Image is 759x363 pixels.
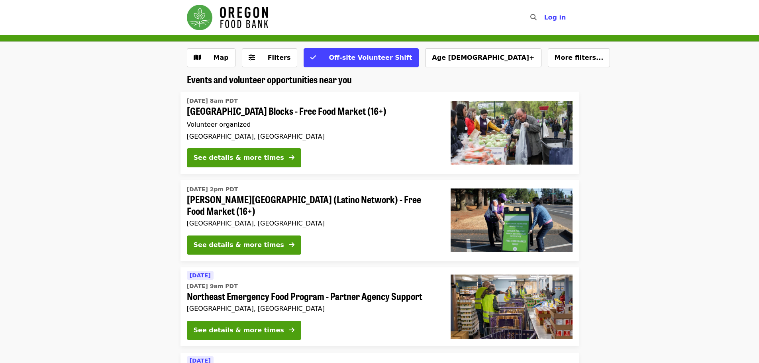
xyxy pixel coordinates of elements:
i: arrow-right icon [289,241,294,249]
span: More filters... [555,54,604,61]
button: Show map view [187,48,235,67]
span: [GEOGRAPHIC_DATA] Blocks - Free Food Market (16+) [187,105,438,117]
i: arrow-right icon [289,326,294,334]
button: See details & more times [187,321,301,340]
span: Off-site Volunteer Shift [329,54,412,61]
button: Log in [537,10,572,26]
img: Oregon Food Bank - Home [187,5,268,30]
a: See details for "Northeast Emergency Food Program - Partner Agency Support" [180,267,579,346]
i: map icon [194,54,201,61]
i: arrow-right icon [289,154,294,161]
img: PSU South Park Blocks - Free Food Market (16+) organized by Oregon Food Bank [451,101,573,165]
img: Northeast Emergency Food Program - Partner Agency Support organized by Oregon Food Bank [451,275,573,338]
button: See details & more times [187,235,301,255]
span: Log in [544,14,566,21]
button: Age [DEMOGRAPHIC_DATA]+ [425,48,541,67]
input: Search [541,8,548,27]
a: See details for "Rigler Elementary School (Latino Network) - Free Food Market (16+)" [180,180,579,261]
div: [GEOGRAPHIC_DATA], [GEOGRAPHIC_DATA] [187,133,438,140]
i: search icon [530,14,537,21]
span: Events and volunteer opportunities near you [187,72,352,86]
i: check icon [310,54,316,61]
i: sliders-h icon [249,54,255,61]
span: Volunteer organized [187,121,251,128]
button: Off-site Volunteer Shift [304,48,419,67]
span: Northeast Emergency Food Program - Partner Agency Support [187,290,438,302]
time: [DATE] 9am PDT [187,282,238,290]
button: See details & more times [187,148,301,167]
div: See details & more times [194,153,284,163]
button: Filters (0 selected) [242,48,298,67]
time: [DATE] 2pm PDT [187,185,238,194]
button: More filters... [548,48,610,67]
div: [GEOGRAPHIC_DATA], [GEOGRAPHIC_DATA] [187,305,438,312]
span: Filters [268,54,291,61]
div: See details & more times [194,326,284,335]
div: [GEOGRAPHIC_DATA], [GEOGRAPHIC_DATA] [187,220,438,227]
span: [PERSON_NAME][GEOGRAPHIC_DATA] (Latino Network) - Free Food Market (16+) [187,194,438,217]
span: [DATE] [190,272,211,279]
span: Map [214,54,229,61]
div: See details & more times [194,240,284,250]
time: [DATE] 8am PDT [187,97,238,105]
img: Rigler Elementary School (Latino Network) - Free Food Market (16+) organized by Oregon Food Bank [451,188,573,252]
a: See details for "PSU South Park Blocks - Free Food Market (16+)" [180,92,579,174]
